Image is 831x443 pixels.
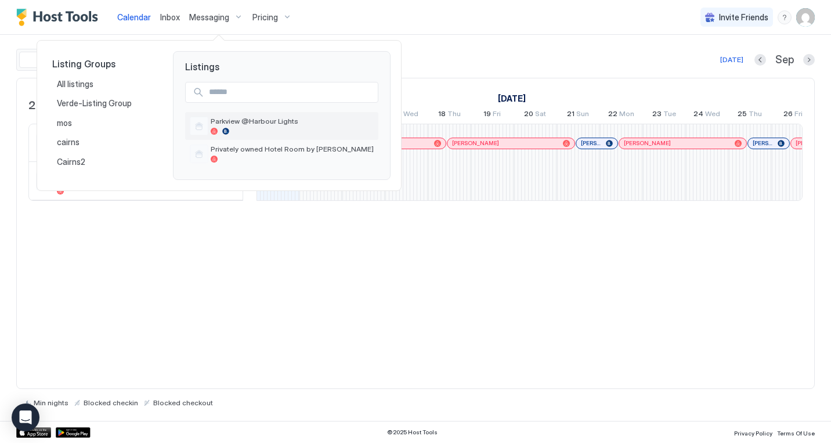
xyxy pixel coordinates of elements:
[174,52,390,73] span: Listings
[57,118,74,128] span: mos
[57,137,81,147] span: cairns
[204,82,378,102] input: Input Field
[57,79,95,89] span: All listings
[211,117,374,125] span: Parkview @Harbour Lights
[211,145,374,153] span: Privately owned Hotel Room by [PERSON_NAME]
[12,404,39,431] div: Open Intercom Messenger
[57,98,133,109] span: Verde-Listing Group
[57,157,87,167] span: Cairns2
[52,58,154,70] span: Listing Groups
